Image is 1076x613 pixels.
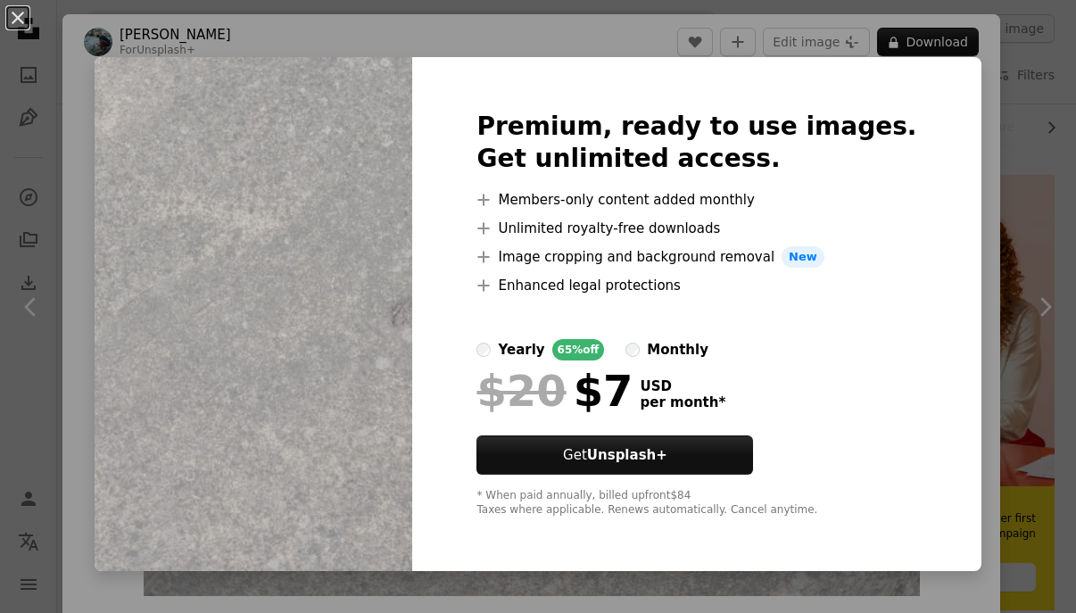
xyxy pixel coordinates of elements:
img: premium_photo-1754030529859-dbb1854c2cb6 [95,57,412,571]
input: monthly [625,343,640,357]
div: $7 [476,368,633,414]
li: Image cropping and background removal [476,246,916,268]
span: New [782,246,824,268]
div: monthly [647,339,708,360]
span: $20 [476,368,566,414]
div: 65% off [552,339,605,360]
button: GetUnsplash+ [476,435,753,475]
input: yearly65%off [476,343,491,357]
li: Enhanced legal protections [476,275,916,296]
div: * When paid annually, billed upfront $84 Taxes where applicable. Renews automatically. Cancel any... [476,489,916,518]
span: per month * [640,394,725,410]
strong: Unsplash+ [587,447,667,463]
li: Members-only content added monthly [476,189,916,211]
span: USD [640,378,725,394]
div: yearly [498,339,544,360]
h2: Premium, ready to use images. Get unlimited access. [476,111,916,175]
li: Unlimited royalty-free downloads [476,218,916,239]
